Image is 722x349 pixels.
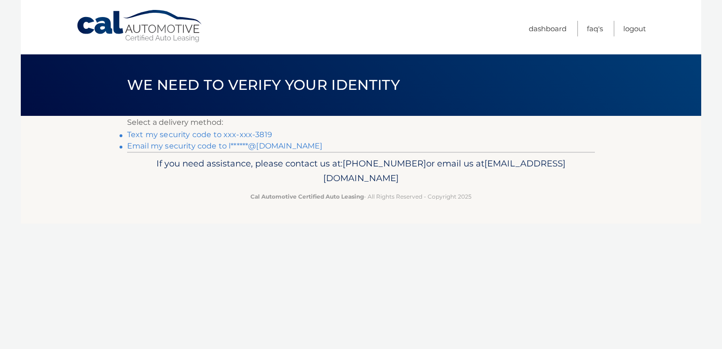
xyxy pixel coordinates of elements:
[127,141,323,150] a: Email my security code to l******@[DOMAIN_NAME]
[76,9,204,43] a: Cal Automotive
[587,21,603,36] a: FAQ's
[127,130,272,139] a: Text my security code to xxx-xxx-3819
[133,156,589,186] p: If you need assistance, please contact us at: or email us at
[623,21,646,36] a: Logout
[529,21,567,36] a: Dashboard
[250,193,364,200] strong: Cal Automotive Certified Auto Leasing
[127,116,595,129] p: Select a delivery method:
[133,192,589,201] p: - All Rights Reserved - Copyright 2025
[343,158,426,169] span: [PHONE_NUMBER]
[127,76,400,94] span: We need to verify your identity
